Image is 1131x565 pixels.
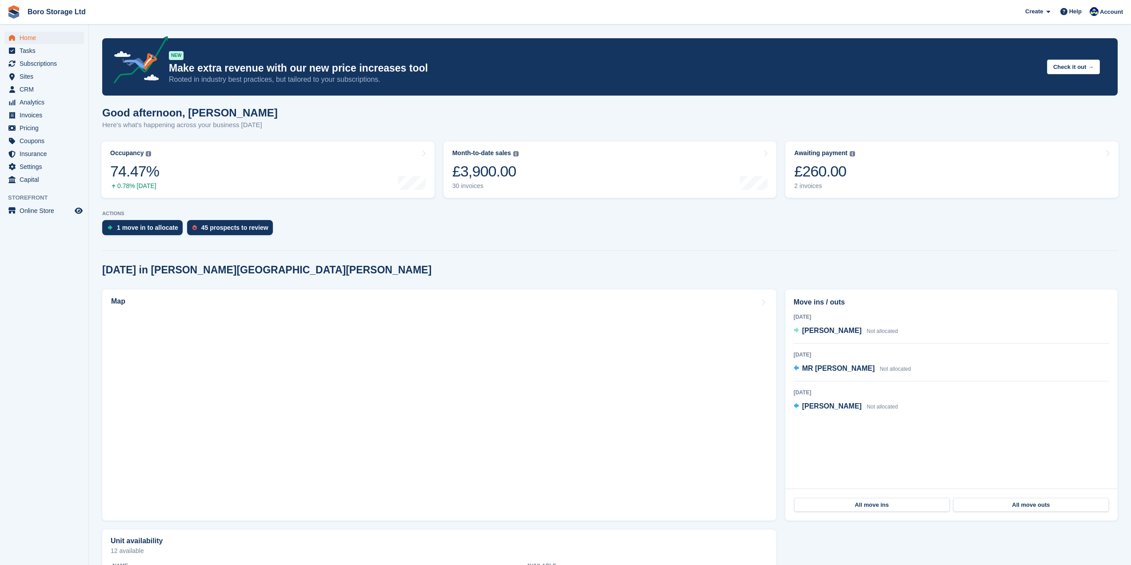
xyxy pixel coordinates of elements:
img: prospect-51fa495bee0391a8d652442698ab0144808aea92771e9ea1ae160a38d050c398.svg [192,225,197,230]
span: Online Store [20,204,73,217]
span: Storefront [8,193,88,202]
div: 30 invoices [452,182,519,190]
p: Here's what's happening across your business [DATE] [102,120,278,130]
a: menu [4,70,84,83]
h2: Map [111,297,125,305]
h2: Move ins / outs [794,297,1109,308]
span: Insurance [20,148,73,160]
span: Tasks [20,44,73,57]
p: Rooted in industry best practices, but tailored to your subscriptions. [169,75,1040,84]
a: Awaiting payment £260.00 2 invoices [785,141,1119,198]
div: [DATE] [794,313,1109,321]
img: Tobie Hillier [1090,7,1099,16]
span: CRM [20,83,73,96]
a: menu [4,173,84,186]
a: All move outs [953,498,1109,512]
div: 1 move in to allocate [117,224,178,231]
a: [PERSON_NAME] Not allocated [794,401,898,413]
a: All move ins [794,498,950,512]
span: [PERSON_NAME] [802,402,862,410]
a: menu [4,32,84,44]
a: menu [4,57,84,70]
span: Not allocated [867,328,898,334]
div: 0.78% [DATE] [110,182,159,190]
span: Not allocated [880,366,911,372]
div: 74.47% [110,162,159,180]
span: Coupons [20,135,73,147]
img: icon-info-grey-7440780725fd019a000dd9b08b2336e03edf1995a4989e88bcd33f0948082b44.svg [513,151,519,156]
div: NEW [169,51,184,60]
a: menu [4,96,84,108]
span: Home [20,32,73,44]
span: Analytics [20,96,73,108]
a: menu [4,160,84,173]
a: menu [4,122,84,134]
a: menu [4,44,84,57]
span: [PERSON_NAME] [802,327,862,334]
button: Check it out → [1047,60,1100,74]
p: ACTIONS [102,211,1118,216]
span: Sites [20,70,73,83]
span: Create [1025,7,1043,16]
div: Month-to-date sales [452,149,511,157]
img: move_ins_to_allocate_icon-fdf77a2bb77ea45bf5b3d319d69a93e2d87916cf1d5bf7949dd705db3b84f3ca.svg [108,225,112,230]
div: 45 prospects to review [201,224,268,231]
img: icon-info-grey-7440780725fd019a000dd9b08b2336e03edf1995a4989e88bcd33f0948082b44.svg [850,151,855,156]
div: [DATE] [794,389,1109,397]
a: menu [4,109,84,121]
span: Help [1069,7,1082,16]
a: MR [PERSON_NAME] Not allocated [794,363,911,375]
img: price-adjustments-announcement-icon-8257ccfd72463d97f412b2fc003d46551f7dbcb40ab6d574587a9cd5c0d94... [106,36,168,87]
p: Make extra revenue with our new price increases tool [169,62,1040,75]
a: 45 prospects to review [187,220,277,240]
span: Settings [20,160,73,173]
a: Boro Storage Ltd [24,4,89,19]
a: menu [4,148,84,160]
span: MR [PERSON_NAME] [802,365,875,372]
a: Occupancy 74.47% 0.78% [DATE] [101,141,435,198]
span: Capital [20,173,73,186]
a: Month-to-date sales £3,900.00 30 invoices [444,141,777,198]
a: menu [4,204,84,217]
a: 1 move in to allocate [102,220,187,240]
span: Subscriptions [20,57,73,70]
div: £3,900.00 [452,162,519,180]
p: 12 available [111,548,768,554]
div: Awaiting payment [794,149,847,157]
h1: Good afternoon, [PERSON_NAME] [102,107,278,119]
a: menu [4,83,84,96]
h2: [DATE] in [PERSON_NAME][GEOGRAPHIC_DATA][PERSON_NAME] [102,264,432,276]
a: Preview store [73,205,84,216]
div: Occupancy [110,149,144,157]
div: [DATE] [794,351,1109,359]
span: Invoices [20,109,73,121]
span: Pricing [20,122,73,134]
a: menu [4,135,84,147]
a: [PERSON_NAME] Not allocated [794,325,898,337]
h2: Unit availability [111,537,163,545]
div: £260.00 [794,162,855,180]
a: Map [102,289,776,521]
img: icon-info-grey-7440780725fd019a000dd9b08b2336e03edf1995a4989e88bcd33f0948082b44.svg [146,151,151,156]
span: Account [1100,8,1123,16]
div: 2 invoices [794,182,855,190]
img: stora-icon-8386f47178a22dfd0bd8f6a31ec36ba5ce8667c1dd55bd0f319d3a0aa187defe.svg [7,5,20,19]
span: Not allocated [867,404,898,410]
